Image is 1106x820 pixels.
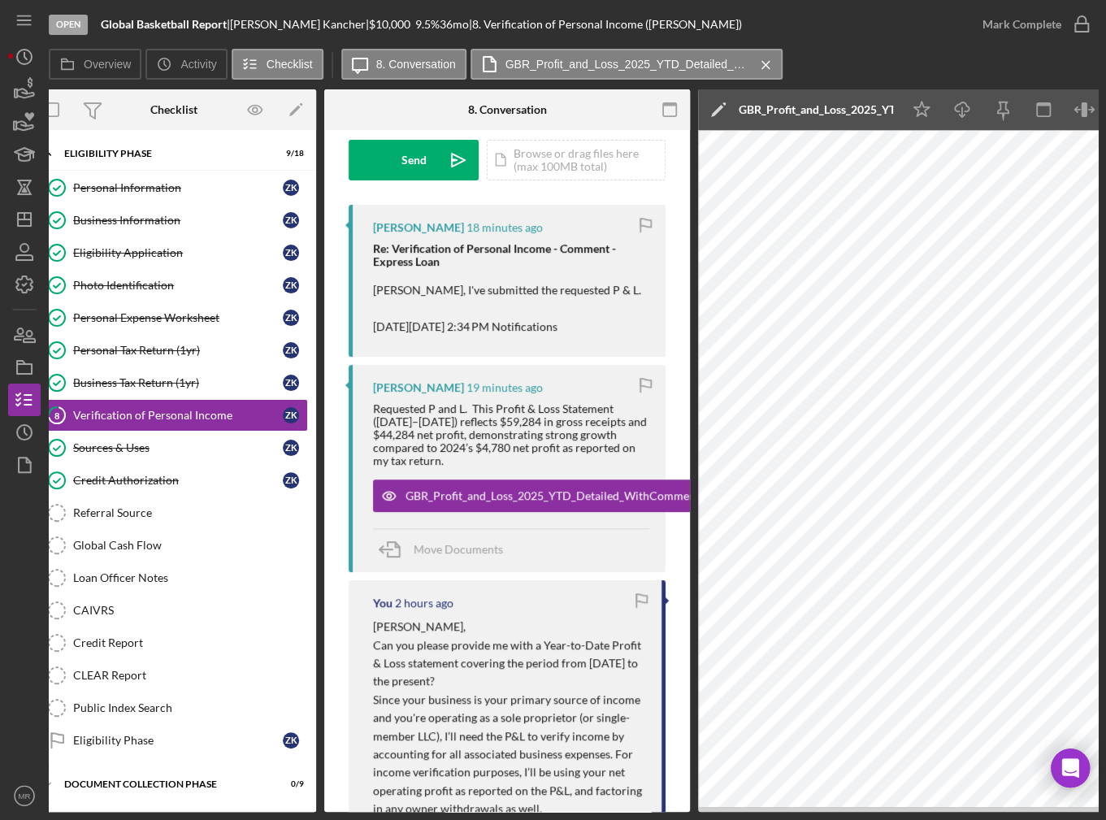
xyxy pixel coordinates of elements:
div: Document Collection Phase [64,779,263,789]
label: GBR_Profit_and_Loss_2025_YTD_Detailed_WithCommentTop.pdf [505,58,749,71]
div: | 8. Verification of Personal Income ([PERSON_NAME]) [469,18,742,31]
a: Referral Source [40,497,308,529]
div: Eligibility Application [73,246,283,259]
p: [PERSON_NAME], [373,618,645,636]
label: Overview [84,58,131,71]
div: Credit Report [73,636,307,649]
div: Send [401,140,427,180]
div: Checklist [150,103,197,116]
button: GBR_Profit_and_Loss_2025_YTD_Detailed_WithCommentTop.pdf [471,49,783,80]
a: Personal Expense WorksheetZK [40,302,308,334]
a: Eligibility ApplicationZK [40,236,308,269]
button: Mark Complete [966,8,1098,41]
a: CAIVRS [40,594,308,627]
div: CAIVRS [73,604,307,617]
span: $10,000 [369,17,410,31]
time: 2025-09-15 19:46 [466,381,543,394]
div: Referral Source [73,506,307,519]
div: Z K [283,342,299,358]
p: Can you please provide me with a Year-to-Date Profit & Loss statement covering the period from [D... [373,636,645,691]
div: Z K [283,310,299,326]
a: Photo IdentificationZK [40,269,308,302]
label: 8. Conversation [376,58,456,71]
time: 2025-09-15 19:48 [466,221,543,234]
div: Verification of Personal Income [73,409,283,422]
a: Credit Report [40,627,308,659]
div: Z K [283,407,299,423]
div: Requested P and L. This Profit & Loss Statement ([DATE]–[DATE]) reflects $59,284 in gross receipt... [373,402,649,467]
div: Open Intercom Messenger [1051,748,1090,787]
div: Public Index Search [73,701,307,714]
div: Z K [283,472,299,488]
div: | [101,18,230,31]
div: 0 / 9 [275,779,304,789]
time: 2025-09-15 18:34 [395,597,453,610]
div: Z K [283,212,299,228]
a: CLEAR Report [40,659,308,692]
div: Business Information [73,214,283,227]
a: Personal Tax Return (1yr)ZK [40,334,308,367]
label: Checklist [267,58,313,71]
div: CLEAR Report [73,669,307,682]
button: GBR_Profit_and_Loss_2025_YTD_Detailed_WithCommentTop.pdf [373,479,779,512]
div: [PERSON_NAME] [373,381,464,394]
div: Personal Information [73,181,283,194]
a: Public Index Search [40,692,308,724]
div: Photo Identification [73,279,283,292]
button: Activity [145,49,227,80]
div: Eligibility Phase [64,149,263,158]
div: Z K [283,732,299,748]
div: Z K [283,375,299,391]
button: Overview [49,49,141,80]
div: You [373,597,393,610]
button: 8. Conversation [341,49,466,80]
span: Move Documents [414,542,503,556]
button: MR [8,779,41,812]
text: MR [19,792,31,800]
div: Credit Authorization [73,474,283,487]
tspan: 8 [54,410,59,420]
a: Sources & UsesZK [40,432,308,464]
div: Business Tax Return (1yr) [73,376,283,389]
a: Personal InformationZK [40,171,308,204]
div: Loan Officer Notes [73,571,307,584]
div: 9.5 % [415,18,440,31]
a: 8Verification of Personal IncomeZK [40,399,308,432]
div: 9 / 18 [275,149,304,158]
div: Global Cash Flow [73,539,307,552]
div: Personal Expense Worksheet [73,311,283,324]
div: Z K [283,245,299,261]
div: GBR_Profit_and_Loss_2025_YTD_Detailed_WithCommentTop.pdf [739,103,893,116]
b: Global Basketball Report [101,17,227,31]
div: 36 mo [440,18,469,31]
p: Since your business is your primary source of income and you're operating as a sole proprietor (o... [373,691,645,818]
div: Personal Tax Return (1yr) [73,344,283,357]
a: Eligibility PhaseZK [40,724,308,757]
div: [PERSON_NAME] [373,221,464,234]
div: Z K [283,440,299,456]
div: Sources & Uses [73,441,283,454]
button: Send [349,140,479,180]
div: Eligibility Phase [73,734,283,747]
button: Checklist [232,49,323,80]
div: Mark Complete [982,8,1061,41]
a: Loan Officer Notes [40,562,308,594]
strong: Re: Verification of Personal Income - Comment - Express Loan [373,241,618,268]
div: 8. Conversation [468,103,547,116]
a: Business Tax Return (1yr)ZK [40,367,308,399]
div: [PERSON_NAME] Kancher | [230,18,369,31]
label: Activity [180,58,216,71]
a: Business InformationZK [40,204,308,236]
div: Z K [283,277,299,293]
a: Global Cash Flow [40,529,308,562]
div: Z K [283,180,299,196]
div: Open [49,15,88,35]
a: Credit AuthorizationZK [40,464,308,497]
div: GBR_Profit_and_Loss_2025_YTD_Detailed_WithCommentTop.pdf [406,489,738,502]
button: Move Documents [373,529,519,570]
p: [PERSON_NAME], I've submitted the requested P & L. [DATE][DATE] 2:34 PM Notifications [373,281,649,336]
